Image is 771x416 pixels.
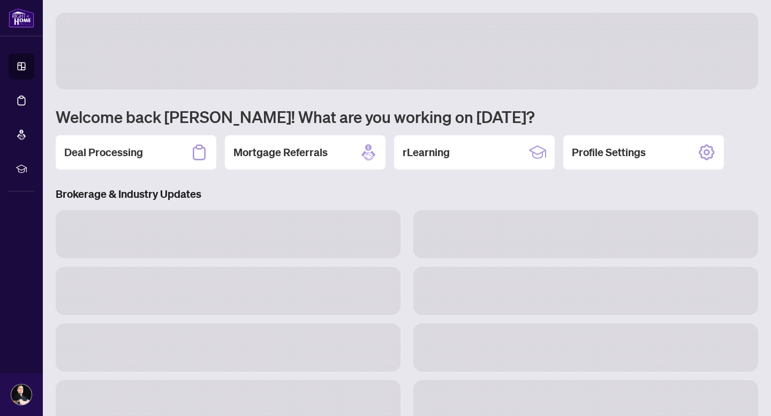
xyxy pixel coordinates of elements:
h3: Brokerage & Industry Updates [56,187,758,202]
img: Profile Icon [11,384,32,405]
img: logo [9,8,34,28]
h1: Welcome back [PERSON_NAME]! What are you working on [DATE]? [56,106,758,127]
h2: Profile Settings [572,145,646,160]
h2: Deal Processing [64,145,143,160]
h2: Mortgage Referrals [233,145,328,160]
h2: rLearning [403,145,450,160]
